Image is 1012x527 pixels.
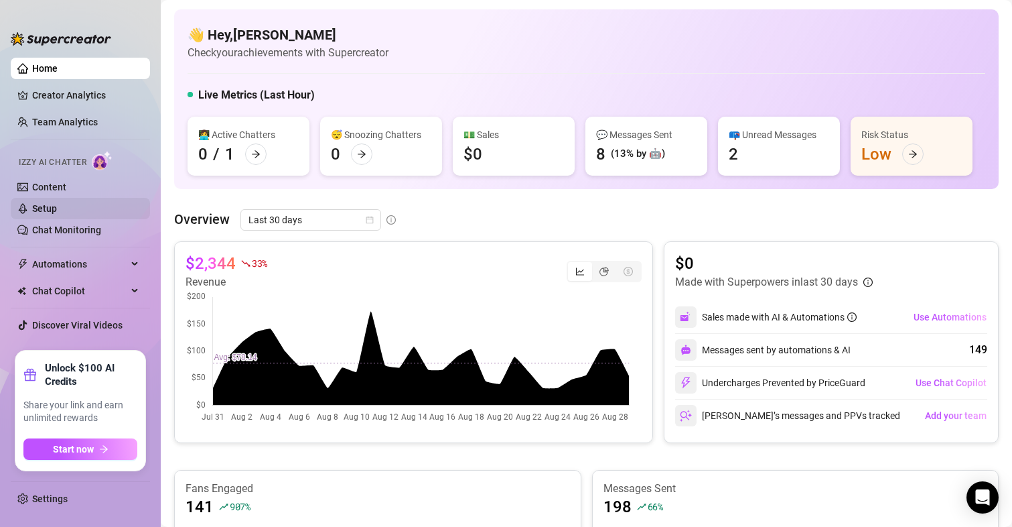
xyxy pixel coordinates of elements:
[17,259,28,270] span: thunderbolt
[241,259,250,268] span: fall
[575,267,585,276] span: line-chart
[32,84,139,106] a: Creator Analytics
[611,146,665,162] div: (13% by 🤖)
[186,481,570,496] article: Fans Engaged
[188,25,388,44] h4: 👋 Hey, [PERSON_NAME]
[603,496,632,518] article: 198
[198,87,315,103] h5: Live Metrics (Last Hour)
[924,405,987,426] button: Add your team
[603,481,988,496] article: Messages Sent
[925,410,987,421] span: Add your team
[567,261,642,282] div: segmented control
[675,339,851,361] div: Messages sent by automations & AI
[596,127,697,142] div: 💬 Messages Sent
[648,500,663,513] span: 66 %
[32,493,68,504] a: Settings
[331,127,431,142] div: 😴 Snoozing Chatters
[969,342,987,358] div: 149
[463,127,564,142] div: 💵 Sales
[599,267,609,276] span: pie-chart
[53,444,94,455] span: Start now
[32,63,58,74] a: Home
[702,310,857,325] div: Sales made with AI & Automations
[386,215,396,225] span: info-circle
[916,377,987,388] span: Use Chat Copilot
[675,405,900,426] div: [PERSON_NAME]’s messages and PPVs tracked
[23,368,37,382] span: gift
[32,280,127,302] span: Chat Copilot
[219,502,228,512] span: rise
[596,143,605,165] div: 8
[624,267,633,276] span: dollar-circle
[186,253,236,274] article: $2,344
[99,445,109,454] span: arrow-right
[680,345,691,355] img: svg%3e
[251,150,261,159] span: arrow-right
[915,372,987,394] button: Use Chat Copilot
[729,127,829,142] div: 📪 Unread Messages
[32,320,123,331] a: Discover Viral Videos
[198,127,299,142] div: 👩‍💻 Active Chatters
[680,311,692,323] img: svg%3e
[11,32,111,46] img: logo-BBDzfeDw.svg
[913,306,987,328] button: Use Automations
[23,399,137,425] span: Share your link and earn unlimited rewards
[675,253,873,274] article: $0
[17,286,26,296] img: Chat Copilot
[186,274,267,290] article: Revenue
[675,372,865,394] div: Undercharges Prevented by PriceGuard
[32,182,66,192] a: Content
[914,312,987,323] span: Use Automations
[366,216,374,224] span: calendar
[966,481,999,514] div: Open Intercom Messenger
[225,143,234,165] div: 1
[680,410,692,422] img: svg%3e
[357,150,366,159] span: arrow-right
[186,496,214,518] article: 141
[19,156,86,169] span: Izzy AI Chatter
[230,500,250,513] span: 907 %
[188,44,388,61] article: Check your achievements with Supercreator
[248,210,373,230] span: Last 30 days
[32,117,98,127] a: Team Analytics
[863,278,873,287] span: info-circle
[463,143,482,165] div: $0
[908,150,918,159] span: arrow-right
[198,143,208,165] div: 0
[680,377,692,389] img: svg%3e
[729,143,738,165] div: 2
[45,361,137,388] strong: Unlock $100 AI Credits
[174,209,230,229] article: Overview
[861,127,962,142] div: Risk Status
[847,312,857,322] span: info-circle
[637,502,646,512] span: rise
[32,253,127,275] span: Automations
[92,151,113,170] img: AI Chatter
[32,203,57,214] a: Setup
[331,143,340,165] div: 0
[32,225,101,235] a: Chat Monitoring
[675,274,858,290] article: Made with Superpowers in last 30 days
[23,438,137,460] button: Start nowarrow-right
[252,257,267,270] span: 33 %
